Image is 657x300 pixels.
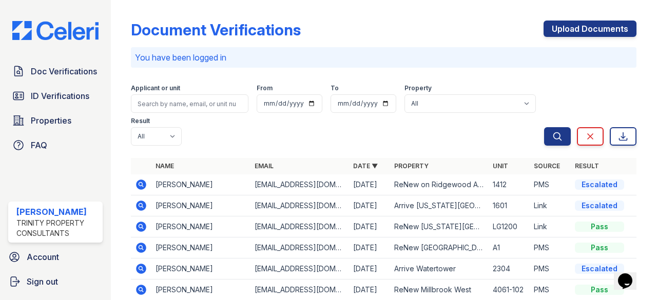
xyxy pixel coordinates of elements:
[135,51,632,64] p: You have been logged in
[390,216,489,237] td: ReNew [US_STATE][GEOGRAPHIC_DATA]
[156,162,174,170] a: Name
[31,65,97,77] span: Doc Verifications
[331,84,339,92] label: To
[8,110,103,131] a: Properties
[544,21,636,37] a: Upload Documents
[31,90,89,102] span: ID Verifications
[530,258,571,279] td: PMS
[575,264,624,274] div: Escalated
[349,195,390,216] td: [DATE]
[8,135,103,155] a: FAQ
[27,251,59,263] span: Account
[151,174,250,195] td: [PERSON_NAME]
[4,21,107,41] img: CE_Logo_Blue-a8612792a0a2168367f1c8372b55b34899dd931a85d93a1a3d3e32e68fde9ad4.png
[530,174,571,195] td: PMS
[250,258,349,279] td: [EMAIL_ADDRESS][DOMAIN_NAME]
[575,285,624,295] div: Pass
[349,216,390,237] td: [DATE]
[250,216,349,237] td: [EMAIL_ADDRESS][DOMAIN_NAME]
[575,222,624,232] div: Pass
[489,216,530,237] td: LG1200
[530,195,571,216] td: Link
[131,21,301,39] div: Document Verifications
[257,84,273,92] label: From
[390,237,489,258] td: ReNew [GEOGRAPHIC_DATA]
[8,86,103,106] a: ID Verifications
[614,259,647,290] iframe: chat widget
[390,258,489,279] td: Arrive Watertower
[390,174,489,195] td: ReNew on Ridgewood Apartments and [GEOGRAPHIC_DATA]
[575,179,624,190] div: Escalated
[530,237,571,258] td: PMS
[493,162,508,170] a: Unit
[255,162,274,170] a: Email
[349,237,390,258] td: [DATE]
[16,218,99,238] div: Trinity Property Consultants
[31,114,71,127] span: Properties
[250,174,349,195] td: [EMAIL_ADDRESS][DOMAIN_NAME]
[534,162,560,170] a: Source
[131,117,150,125] label: Result
[131,94,248,113] input: Search by name, email, or unit number
[489,237,530,258] td: A1
[530,216,571,237] td: Link
[353,162,378,170] a: Date ▼
[404,84,432,92] label: Property
[575,243,624,253] div: Pass
[151,216,250,237] td: [PERSON_NAME]
[8,61,103,82] a: Doc Verifications
[4,271,107,292] a: Sign out
[250,195,349,216] td: [EMAIL_ADDRESS][DOMAIN_NAME]
[390,195,489,216] td: Arrive [US_STATE][GEOGRAPHIC_DATA]
[151,237,250,258] td: [PERSON_NAME]
[16,206,99,218] div: [PERSON_NAME]
[27,275,58,288] span: Sign out
[349,258,390,279] td: [DATE]
[489,258,530,279] td: 2304
[349,174,390,195] td: [DATE]
[489,174,530,195] td: 1412
[131,84,180,92] label: Applicant or unit
[250,237,349,258] td: [EMAIL_ADDRESS][DOMAIN_NAME]
[489,195,530,216] td: 1601
[151,195,250,216] td: [PERSON_NAME]
[4,247,107,267] a: Account
[394,162,429,170] a: Property
[31,139,47,151] span: FAQ
[575,162,599,170] a: Result
[151,258,250,279] td: [PERSON_NAME]
[575,201,624,211] div: Escalated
